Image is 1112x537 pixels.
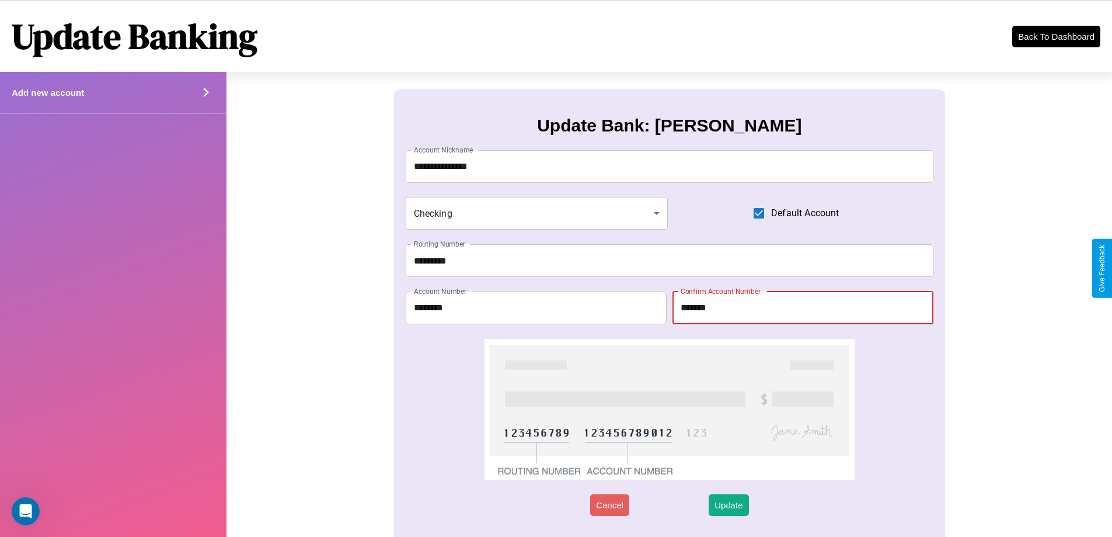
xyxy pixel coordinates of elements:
h3: Update Bank: [PERSON_NAME] [537,116,801,136]
h4: Add new account [12,88,84,98]
label: Account Nickname [414,145,473,155]
div: Give Feedback [1098,245,1106,292]
div: Checking [406,197,668,230]
img: check [484,339,854,480]
label: Account Number [414,286,466,296]
button: Cancel [590,494,629,516]
h1: Update Banking [12,12,257,60]
button: Update [709,494,748,516]
button: Back To Dashboard [1012,26,1100,47]
label: Confirm Account Number [681,286,761,296]
iframe: Intercom live chat [12,497,40,525]
span: Default Account [771,206,839,220]
label: Routing Number [414,239,465,249]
